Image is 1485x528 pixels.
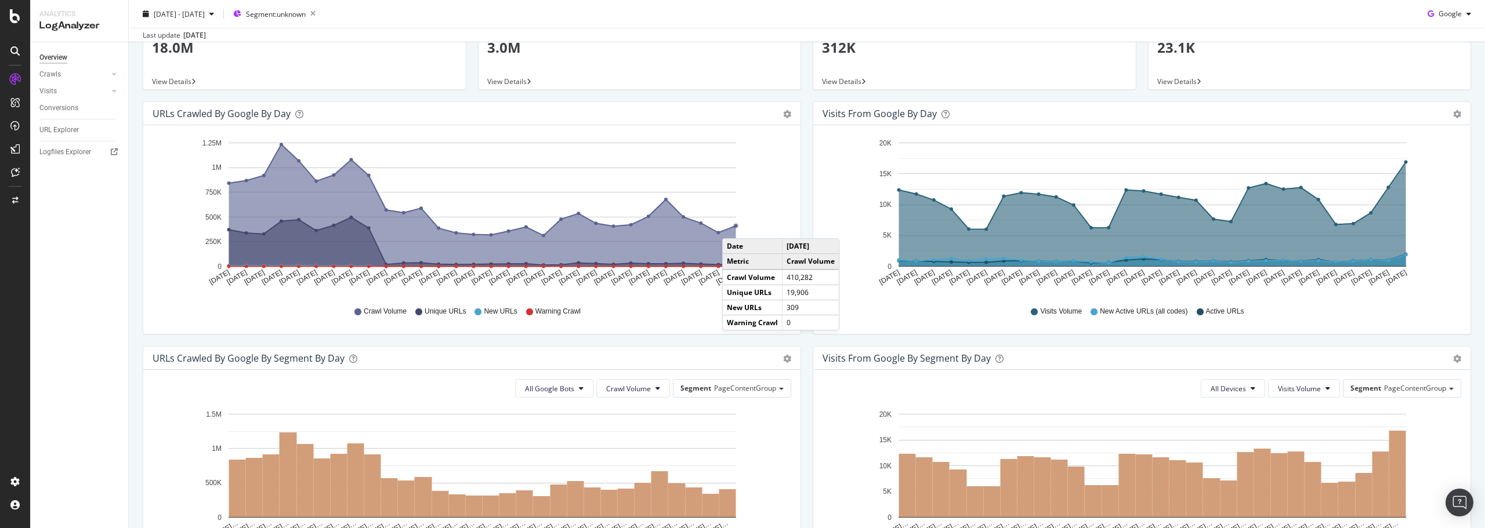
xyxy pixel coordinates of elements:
text: [DATE] [1298,268,1321,286]
text: [DATE] [592,268,615,286]
text: [DATE] [330,268,353,286]
text: [DATE] [435,268,458,286]
text: 500K [205,213,222,221]
td: Crawl Volume [783,254,839,270]
div: gear [783,355,791,363]
div: Visits [39,85,57,97]
div: gear [783,110,791,118]
a: Crawls [39,68,108,81]
p: 18.0M [152,38,457,57]
span: Visits Volume [1040,307,1082,316]
text: [DATE] [1000,268,1023,286]
text: [DATE] [1035,268,1059,286]
span: View Details [152,77,191,86]
span: Unique URLs [425,307,466,316]
text: [DATE] [1140,268,1163,286]
text: [DATE] [488,268,511,286]
text: [DATE] [208,268,231,286]
span: Segment [680,383,711,393]
text: [DATE] [1227,268,1251,286]
td: Warning Crawl [723,315,783,330]
text: [DATE] [1385,268,1408,286]
text: 20K [879,410,892,418]
text: [DATE] [347,268,371,286]
span: View Details [1157,77,1197,86]
text: [DATE] [1017,268,1041,286]
text: [DATE] [243,268,266,286]
span: View Details [487,77,527,86]
p: 3.0M [487,38,792,57]
text: 1M [212,445,222,453]
span: Segment: unknown [246,9,306,19]
text: [DATE] [540,268,563,286]
text: 0 [218,514,222,522]
button: Visits Volume [1268,379,1340,398]
text: [DATE] [452,268,476,286]
text: [DATE] [1088,268,1111,286]
button: Crawl Volume [596,379,670,398]
span: All Google Bots [525,384,574,394]
td: Metric [723,254,783,270]
text: [DATE] [295,268,318,286]
a: URL Explorer [39,124,120,136]
a: Overview [39,52,120,64]
div: URLs Crawled by Google by day [153,108,291,119]
text: 15K [879,436,892,444]
text: [DATE] [523,268,546,286]
text: [DATE] [1105,268,1128,286]
text: [DATE] [575,268,598,286]
span: PageContentGroup [1384,383,1446,393]
text: 5K [883,232,892,240]
text: [DATE] [1367,268,1390,286]
td: Date [723,239,783,254]
text: 0 [218,263,222,271]
text: [DATE] [260,268,284,286]
p: 312K [822,38,1127,57]
text: 0 [888,263,892,271]
span: Active URLs [1206,307,1244,316]
text: [DATE] [965,268,988,286]
button: Segment:unknown [229,5,320,23]
text: [DATE] [628,268,651,286]
text: [DATE] [278,268,301,286]
svg: A chart. [823,134,1457,296]
a: Logfiles Explorer [39,146,120,158]
text: [DATE] [913,268,936,286]
text: [DATE] [1332,268,1356,286]
svg: A chart. [153,134,787,296]
text: [DATE] [680,268,703,286]
text: 15K [879,170,892,178]
div: gear [1453,110,1461,118]
text: [DATE] [1175,268,1198,286]
td: 410,282 [783,270,839,285]
span: [DATE] - [DATE] [154,9,205,19]
a: Visits [39,85,108,97]
text: [DATE] [470,268,493,286]
text: [DATE] [1315,268,1338,286]
div: Visits from Google By Segment By Day [823,352,991,364]
text: [DATE] [983,268,1006,286]
text: [DATE] [662,268,686,286]
text: [DATE] [930,268,954,286]
text: 0 [888,514,892,522]
text: 1.5M [206,410,222,418]
div: [DATE] [183,30,206,41]
text: [DATE] [1122,268,1146,286]
div: Crawls [39,68,61,81]
text: [DATE] [1245,268,1268,286]
text: [DATE] [1350,268,1373,286]
text: [DATE] [418,268,441,286]
div: gear [1453,355,1461,363]
text: [DATE] [313,268,336,286]
span: PageContentGroup [714,383,776,393]
text: [DATE] [878,268,901,286]
text: 10K [879,201,892,209]
div: URLs Crawled by Google By Segment By Day [153,352,345,364]
text: 10K [879,462,892,470]
text: [DATE] [948,268,971,286]
span: Google [1439,9,1462,19]
div: Last update [143,30,206,41]
td: 19,906 [783,285,839,300]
